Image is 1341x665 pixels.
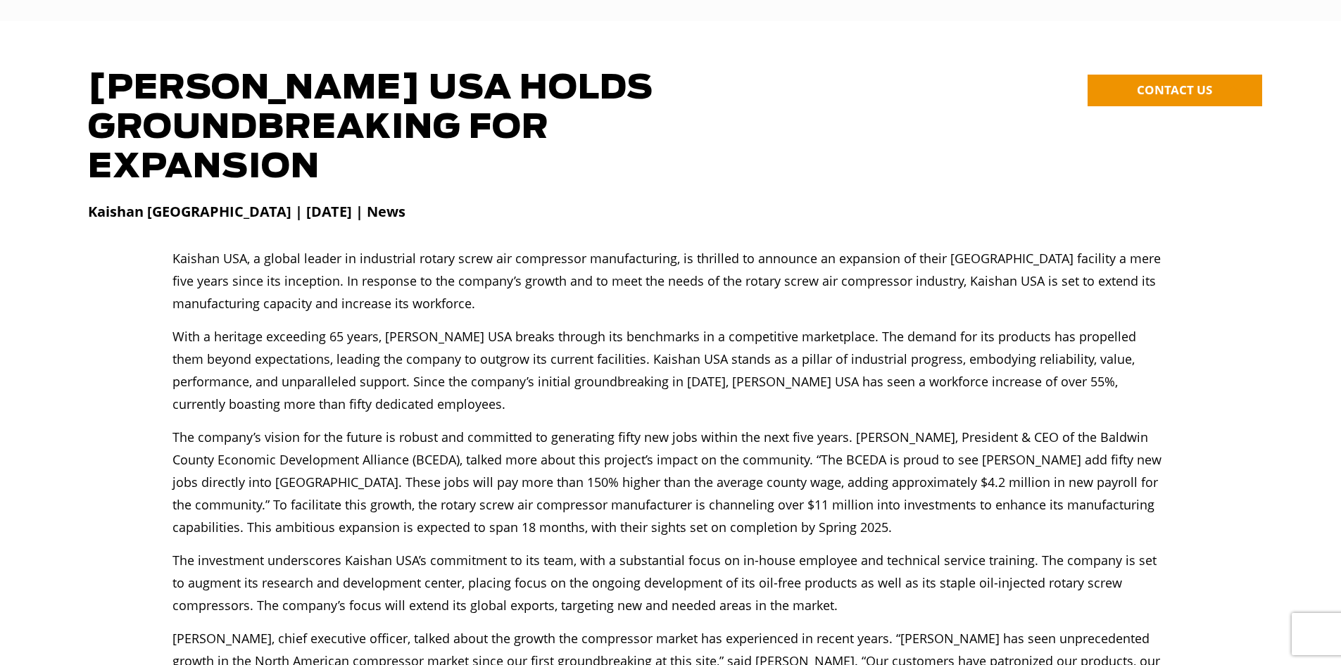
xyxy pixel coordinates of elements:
span: Kaishan USA, a global leader in industrial rotary screw air compressor manufacturing, is thrilled... [172,250,1161,312]
span: The investment underscores Kaishan USA’s commitment to its team, with a substantial focus on in-h... [172,552,1157,614]
span: With a heritage exceeding 65 years, [PERSON_NAME] USA breaks through its benchmarks in a competit... [172,328,1136,412]
span: The company’s vision for the future is robust and committed to generating fifty new jobs within t... [172,429,1161,536]
span: CONTACT US [1137,82,1212,98]
a: CONTACT US [1088,75,1262,106]
span: [PERSON_NAME] USA Holds Groundbreaking for Expansion [88,72,653,184]
strong: Kaishan [GEOGRAPHIC_DATA] | [DATE] | News [88,202,405,221]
